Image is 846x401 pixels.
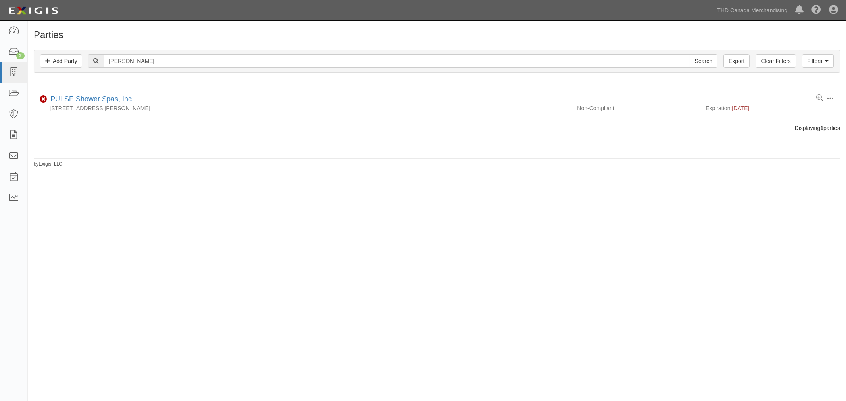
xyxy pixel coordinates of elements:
a: Filters [802,54,834,68]
input: Search [690,54,717,68]
input: Search [104,54,690,68]
a: Clear Filters [756,54,796,68]
i: Non-Compliant [40,97,47,102]
a: Add Party [40,54,82,68]
h1: Parties [34,30,840,40]
small: by [34,161,63,168]
a: View results summary [816,94,823,102]
img: logo-5460c22ac91f19d4615b14bd174203de0afe785f0fc80cf4dbbc73dc1793850b.png [6,4,61,18]
span: [DATE] [732,105,749,111]
a: Export [723,54,750,68]
div: Displaying parties [28,124,846,132]
div: [STREET_ADDRESS][PERSON_NAME] [34,104,571,112]
a: THD Canada Merchandising [713,2,791,18]
a: PULSE Shower Spas, Inc [50,95,132,103]
b: 1 [820,125,823,131]
div: Non-Compliant [571,104,706,112]
i: Help Center - Complianz [811,6,821,15]
div: PULSE Shower Spas, Inc [47,94,132,105]
a: Exigis, LLC [39,161,63,167]
div: 2 [16,52,25,59]
div: Expiration: [706,104,840,112]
